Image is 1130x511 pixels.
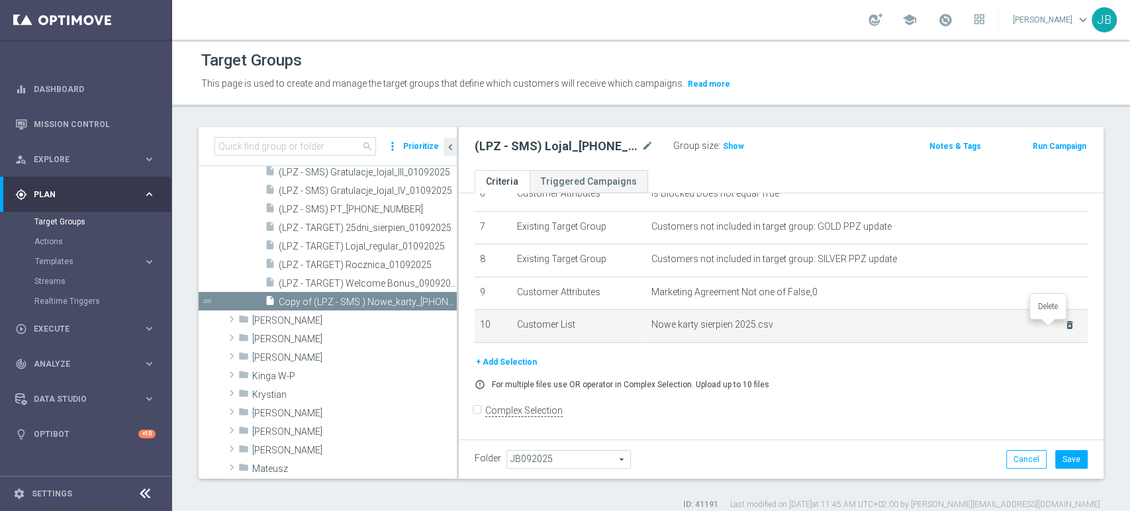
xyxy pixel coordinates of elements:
[238,314,249,329] i: folder
[252,334,457,345] span: Kamil R.
[279,222,457,234] span: (LPZ - TARGET) 25dni_sierpien_01092025
[15,154,143,165] div: Explore
[492,379,769,390] p: For multiple files use OR operator in Complex Selection. Upload up to 10 files
[34,191,143,199] span: Plan
[34,325,143,333] span: Execute
[238,443,249,459] i: folder
[475,355,538,369] button: + Add Selection
[34,296,138,306] a: Realtime Triggers
[279,241,457,252] span: (LPZ - TARGET) Lojal_regular_01092025
[201,78,684,89] span: This page is used to create and manage the target groups that define which customers will receive...
[1076,13,1090,27] span: keyboard_arrow_down
[15,429,156,440] div: lightbulb Optibot +10
[34,276,138,287] a: Streams
[252,371,457,382] span: Kinga W-P
[201,51,302,70] h1: Target Groups
[15,416,156,451] div: Optibot
[512,277,647,310] td: Customer Attributes
[15,359,156,369] div: track_changes Analyze keyboard_arrow_right
[512,244,647,277] td: Existing Target Group
[401,138,441,156] button: Prioritize
[279,278,457,289] span: (LPZ - TARGET) Welcome Bonus_09092025
[143,322,156,335] i: keyboard_arrow_right
[15,71,156,107] div: Dashboard
[34,291,171,311] div: Realtime Triggers
[1012,10,1092,30] a: [PERSON_NAME]keyboard_arrow_down
[265,165,275,181] i: insert_drive_file
[673,140,718,152] label: Group size
[15,154,156,165] button: person_search Explore keyboard_arrow_right
[475,277,512,310] td: 9
[512,178,647,211] td: Customer Attributes
[238,332,249,348] i: folder
[143,188,156,201] i: keyboard_arrow_right
[475,138,639,154] h2: (LPZ - SMS) Lojal_[PHONE_NUMBER]
[252,389,457,400] span: Krystian
[265,184,275,199] i: insert_drive_file
[386,137,399,156] i: more_vert
[362,141,373,152] span: search
[34,395,143,403] span: Data Studio
[718,140,720,152] label: :
[15,324,156,334] div: play_circle_outline Execute keyboard_arrow_right
[34,71,156,107] a: Dashboard
[475,379,485,390] i: error_outline
[279,259,457,271] span: (LPZ - TARGET) Rocznica_01092025
[485,404,563,417] label: Complex Selection
[238,462,249,477] i: folder
[475,178,512,211] td: 6
[15,84,156,95] button: equalizer Dashboard
[1055,450,1088,469] button: Save
[279,185,457,197] span: (LPZ - SMS) Gratulacje_lojal_IV_01092025
[15,393,143,405] div: Data Studio
[15,83,27,95] i: equalizer
[1064,320,1075,330] i: delete_forever
[15,394,156,404] button: Data Studio keyboard_arrow_right
[15,323,27,335] i: play_circle_outline
[34,236,138,247] a: Actions
[252,463,457,475] span: Mateusz
[651,188,779,199] span: Is Blocked Does not equal True
[651,319,1048,330] span: Nowe karty sierpien 2025.csv
[34,416,138,451] a: Optibot
[252,426,457,438] span: Maria M.
[34,216,138,227] a: Target Groups
[1092,7,1117,32] div: JB
[686,77,731,91] button: Read more
[475,170,530,193] a: Criteria
[15,189,27,201] i: gps_fixed
[15,189,156,200] button: gps_fixed Plan keyboard_arrow_right
[34,256,156,267] div: Templates keyboard_arrow_right
[15,358,27,370] i: track_changes
[15,119,156,130] button: Mission Control
[475,453,501,464] label: Folder
[15,107,156,142] div: Mission Control
[641,138,653,154] i: mode_edit
[475,310,512,343] td: 10
[265,240,275,255] i: insert_drive_file
[530,170,648,193] a: Triggered Campaigns
[238,406,249,422] i: folder
[265,221,275,236] i: insert_drive_file
[444,141,457,154] i: chevron_left
[143,255,156,268] i: keyboard_arrow_right
[35,257,143,265] div: Templates
[238,388,249,403] i: folder
[1031,139,1088,154] button: Run Campaign
[13,488,25,500] i: settings
[15,358,143,370] div: Analyze
[238,351,249,366] i: folder
[214,137,376,156] input: Quick find group or folder
[902,13,917,27] span: school
[34,360,143,368] span: Analyze
[279,167,457,178] span: (LPZ - SMS) Gratulacje_lojal_III_01092025
[15,428,27,440] i: lightbulb
[512,310,647,343] td: Customer List
[34,107,156,142] a: Mission Control
[138,430,156,438] div: +10
[252,352,457,363] span: Kasia K.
